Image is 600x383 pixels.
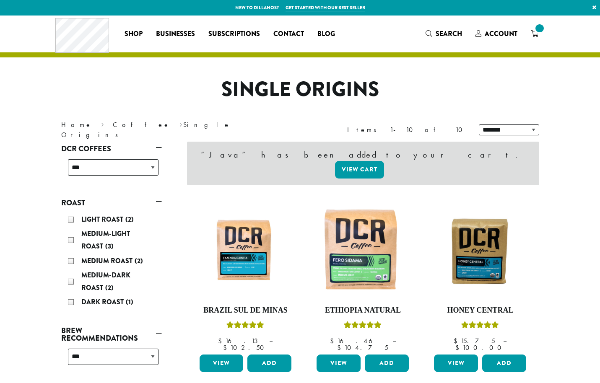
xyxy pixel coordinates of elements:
div: DCR Coffees [61,156,162,186]
h1: Single Origins [55,78,545,102]
a: View [434,355,478,372]
a: Ethiopia NaturalRated 5.00 out of 5 [314,203,411,351]
a: Shop [118,27,149,41]
a: DCR Coffees [61,142,162,156]
span: Shop [125,29,143,39]
span: $ [223,343,230,352]
a: Roast [61,196,162,210]
a: Honey CentralRated 5.00 out of 5 [432,203,528,351]
span: $ [218,336,225,345]
span: $ [330,336,337,345]
span: Medium Roast [81,256,135,266]
span: $ [337,343,344,352]
span: – [392,336,396,345]
bdi: 15.75 [454,336,495,345]
a: Coffee [113,120,170,129]
span: Blog [317,29,335,39]
div: Roast [61,210,162,313]
a: View cart [335,161,384,179]
bdi: 102.50 [223,343,268,352]
bdi: 100.00 [455,343,505,352]
span: Dark Roast [81,297,126,307]
span: Subscriptions [208,29,260,39]
a: Get started with our best seller [286,4,365,11]
div: “Java” has been added to your cart. [187,142,539,185]
a: Search [419,27,469,41]
h4: Honey Central [432,306,528,315]
div: Rated 5.00 out of 5 [344,320,382,333]
span: $ [455,343,462,352]
img: Fazenda-Rainha_12oz_Mockup.jpg [197,215,294,287]
span: – [503,336,506,345]
span: Medium-Dark Roast [81,270,130,292]
span: Contact [273,29,304,39]
span: – [269,336,273,345]
div: Brew Recommendations [61,345,162,375]
span: Light Roast [81,215,125,224]
span: (2) [135,256,143,266]
span: Account [485,29,517,39]
bdi: 16.13 [218,336,261,345]
h4: Ethiopia Natural [314,306,411,315]
span: (2) [125,215,134,224]
span: Search [436,29,462,39]
a: Brazil Sul De MinasRated 5.00 out of 5 [197,203,294,351]
nav: Breadcrumb [61,120,288,140]
h4: Brazil Sul De Minas [197,306,294,315]
button: Add [365,355,409,372]
span: $ [454,336,461,345]
span: Medium-Light Roast [81,229,130,251]
button: Add [247,355,291,372]
a: Brew Recommendations [61,323,162,345]
bdi: 16.46 [330,336,384,345]
a: Home [61,120,92,129]
div: Rated 5.00 out of 5 [226,320,264,333]
div: Rated 5.00 out of 5 [461,320,499,333]
div: Items 1-10 of 10 [347,125,466,135]
img: DCR-Fero-Sidama-Coffee-Bag-2019-300x300.png [314,203,411,299]
span: (2) [105,283,114,292]
span: (1) [126,297,133,307]
a: View [200,355,244,372]
span: Businesses [156,29,195,39]
span: (3) [105,241,114,251]
img: Honey-Central-stock-image-fix-1200-x-900.png [432,215,528,287]
span: › [101,117,104,130]
button: Add [482,355,526,372]
span: › [179,117,182,130]
a: View [317,355,361,372]
bdi: 104.75 [337,343,388,352]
